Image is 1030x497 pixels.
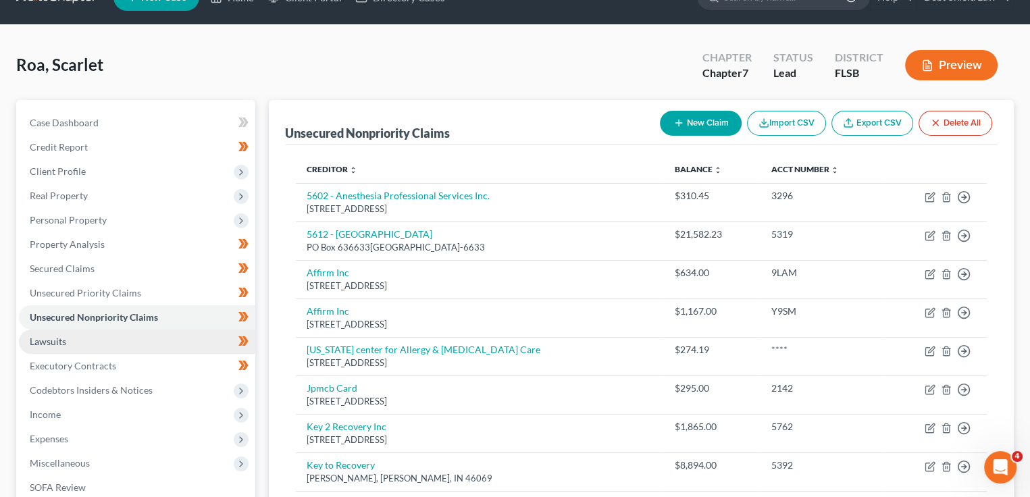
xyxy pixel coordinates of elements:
[19,111,255,135] a: Case Dashboard
[30,263,95,274] span: Secured Claims
[747,111,826,136] button: Import CSV
[773,50,813,66] div: Status
[702,50,752,66] div: Chapter
[835,66,883,81] div: FLSB
[19,257,255,281] a: Secured Claims
[675,382,750,395] div: $295.00
[30,214,107,226] span: Personal Property
[30,238,105,250] span: Property Analysis
[19,305,255,330] a: Unsecured Nonpriority Claims
[675,189,750,203] div: $310.45
[307,267,349,278] a: Affirm Inc
[16,55,103,74] span: Roa, Scarlet
[30,190,88,201] span: Real Property
[1012,451,1023,462] span: 4
[307,395,653,408] div: [STREET_ADDRESS]
[30,117,99,128] span: Case Dashboard
[831,111,913,136] a: Export CSV
[307,203,653,215] div: [STREET_ADDRESS]
[307,305,349,317] a: Affirm Inc
[307,459,375,471] a: Key to Recovery
[742,66,748,79] span: 7
[307,280,653,292] div: [STREET_ADDRESS]
[349,166,357,174] i: unfold_more
[675,164,722,174] a: Balance unfold_more
[285,125,450,141] div: Unsecured Nonpriority Claims
[675,228,750,241] div: $21,582.23
[307,357,653,369] div: [STREET_ADDRESS]
[19,330,255,354] a: Lawsuits
[30,457,90,469] span: Miscellaneous
[660,111,742,136] button: New Claim
[307,318,653,331] div: [STREET_ADDRESS]
[307,382,357,394] a: Jpmcb Card
[919,111,992,136] button: Delete All
[19,135,255,159] a: Credit Report
[773,66,813,81] div: Lead
[30,287,141,298] span: Unsecured Priority Claims
[30,384,153,396] span: Codebtors Insiders & Notices
[771,305,874,318] div: Y9SM
[30,336,66,347] span: Lawsuits
[30,433,68,444] span: Expenses
[307,164,357,174] a: Creditor unfold_more
[307,421,386,432] a: Key 2 Recovery Inc
[984,451,1016,483] iframe: Intercom live chat
[771,382,874,395] div: 2142
[771,420,874,434] div: 5762
[714,166,722,174] i: unfold_more
[835,50,883,66] div: District
[19,354,255,378] a: Executory Contracts
[771,228,874,241] div: 5319
[831,166,839,174] i: unfold_more
[30,481,86,493] span: SOFA Review
[675,305,750,318] div: $1,167.00
[675,343,750,357] div: $274.19
[307,228,432,240] a: 5612 - [GEOGRAPHIC_DATA]
[307,241,653,254] div: PO Box 636633[GEOGRAPHIC_DATA]-6633
[675,266,750,280] div: $634.00
[771,189,874,203] div: 3296
[307,472,653,485] div: [PERSON_NAME], [PERSON_NAME], IN 46069
[905,50,998,80] button: Preview
[30,311,158,323] span: Unsecured Nonpriority Claims
[30,409,61,420] span: Income
[307,190,490,201] a: 5602 - Anesthesia Professional Services Inc.
[30,360,116,371] span: Executory Contracts
[30,165,86,177] span: Client Profile
[19,232,255,257] a: Property Analysis
[675,420,750,434] div: $1,865.00
[702,66,752,81] div: Chapter
[771,266,874,280] div: 9LAM
[307,434,653,446] div: [STREET_ADDRESS]
[675,459,750,472] div: $8,894.00
[30,141,88,153] span: Credit Report
[307,344,540,355] a: [US_STATE] center for Allergy & [MEDICAL_DATA] Care
[771,459,874,472] div: 5392
[19,281,255,305] a: Unsecured Priority Claims
[771,164,839,174] a: Acct Number unfold_more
